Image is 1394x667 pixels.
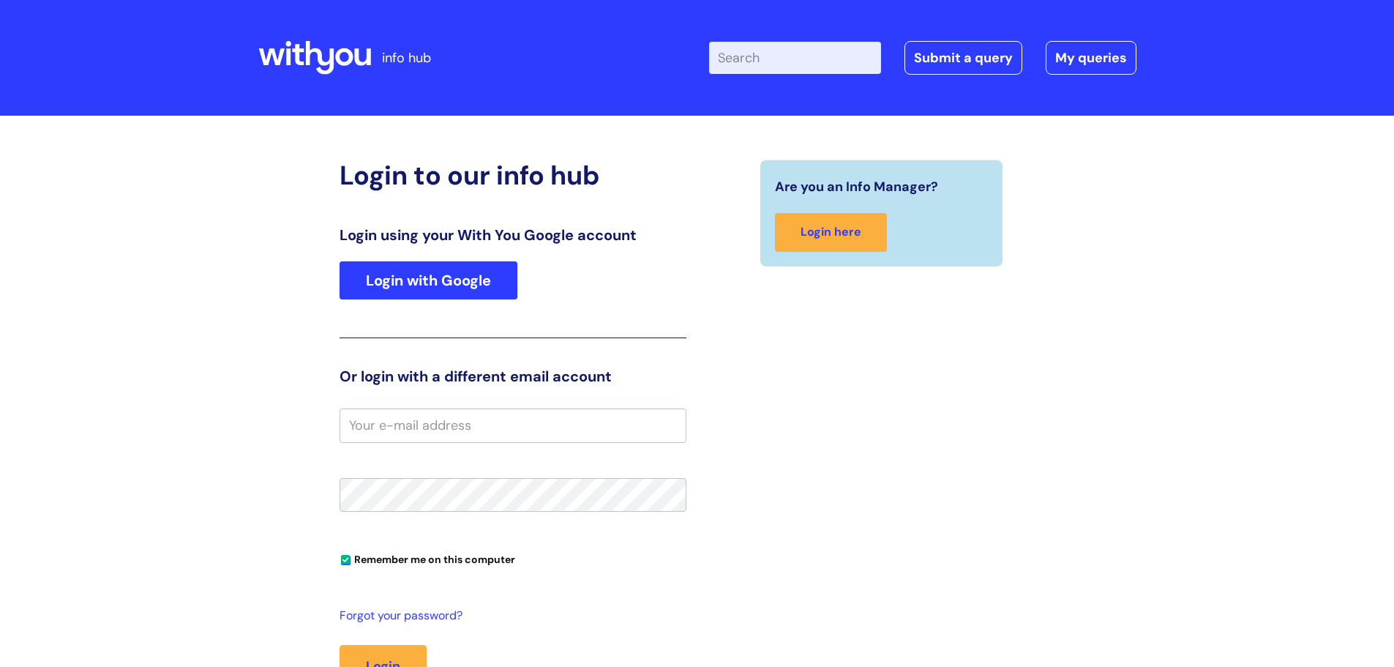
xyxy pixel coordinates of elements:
a: Login with Google [340,261,517,299]
a: Forgot your password? [340,605,679,627]
input: Search [709,42,881,74]
span: Are you an Info Manager? [775,175,938,198]
a: Login here [775,213,887,252]
a: Submit a query [904,41,1022,75]
input: Remember me on this computer [341,556,351,565]
p: info hub [382,46,431,70]
a: My queries [1046,41,1136,75]
input: Your e-mail address [340,409,686,442]
h3: Or login with a different email account [340,368,686,385]
h2: Login to our info hub [340,160,686,191]
div: You can uncheck this option if you're logging in from a shared device [340,547,686,570]
label: Remember me on this computer [340,550,515,566]
h3: Login using your With You Google account [340,226,686,244]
